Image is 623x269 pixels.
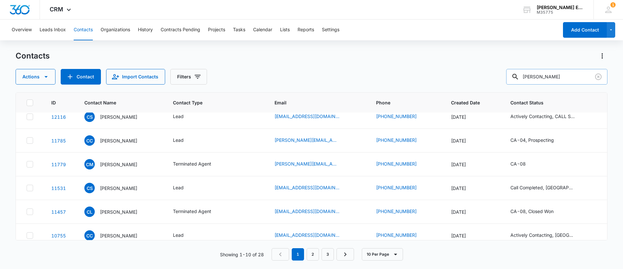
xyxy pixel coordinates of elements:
p: [PERSON_NAME] [100,114,137,120]
a: [PHONE_NUMBER] [376,184,417,191]
a: Navigate to contact details page for Christina Castro [51,138,66,143]
div: account id [537,10,584,15]
div: Phone - (951) 691-6914 - Select to Edit Field [376,160,428,168]
a: [PHONE_NUMBER] [376,232,417,238]
div: account name [537,5,584,10]
div: Phone - (210) 251-4400 - Select to Edit Field [376,137,428,144]
input: Search Contacts [506,69,607,85]
button: Contracts Pending [161,20,200,40]
span: ID [51,99,60,106]
button: Add Contact [563,22,607,38]
span: 1 [610,2,616,7]
div: Contact Name - Christina Schoeckler - Select to Edit Field [84,112,149,122]
button: Overview [12,20,32,40]
a: [EMAIL_ADDRESS][DOMAIN_NAME] [275,232,339,238]
a: Next Page [336,248,354,261]
span: CL [84,207,95,217]
button: Leads Inbox [40,20,66,40]
button: History [138,20,153,40]
button: 10 Per Page [362,248,403,261]
button: Clear [593,72,604,82]
span: Created Date [451,99,485,106]
div: Contact Status - Actively Contacting, CALL SCHEDULE - DEC 2024 - STATUS, FL-01, Prospecting - Sel... [510,113,587,121]
div: Contact Type - Terminated Agent - Select to Edit Field [173,160,223,168]
div: Phone - (978) 807-6117 - Select to Edit Field [376,232,428,239]
div: [DATE] [451,185,495,192]
button: Actions [597,51,607,61]
div: Contact Status - CA-08 - Select to Edit Field [510,160,537,168]
span: CC [84,135,95,146]
div: Call Completed, [GEOGRAPHIC_DATA]-01 [510,184,575,191]
div: [DATE] [451,208,495,215]
div: [DATE] [451,137,495,144]
div: Phone - (407) 342-4981 - Select to Edit Field [376,184,428,192]
a: Page 2 [307,248,319,261]
span: CM [84,159,95,169]
a: [EMAIL_ADDRESS][DOMAIN_NAME] [275,208,339,215]
div: Contact Type - Lead - Select to Edit Field [173,137,195,144]
span: Email [275,99,351,106]
a: [PHONE_NUMBER] [376,160,417,167]
div: [DATE] [451,232,495,239]
span: CC [84,230,95,241]
button: Contacts [74,20,93,40]
div: Contact Name - Christina LaManque - Select to Edit Field [84,207,149,217]
div: Terminated Agent [173,160,211,167]
span: CRM [50,6,63,13]
div: Contact Name - Christina Monreal - Select to Edit Field [84,159,149,169]
div: Phone - (407) 342-4981 - Select to Edit Field [376,113,428,121]
div: Lead [173,137,184,143]
button: Lists [280,20,290,40]
em: 1 [292,248,304,261]
div: Contact Status - Actively Contacting, MA-01 - Select to Edit Field [510,232,587,239]
div: Email - tanoleonjohann@gmail.com - Select to Edit Field [275,113,351,121]
a: [EMAIL_ADDRESS][DOMAIN_NAME] [275,113,339,120]
p: [PERSON_NAME] [100,161,137,168]
nav: Pagination [272,248,354,261]
div: Contact Status - CA-04, Prospecting - Select to Edit Field [510,137,566,144]
div: CA-08 [510,160,526,167]
a: [EMAIL_ADDRESS][DOMAIN_NAME] [275,184,339,191]
div: Contact Name - Christina Contardo - Select to Edit Field [84,230,149,241]
a: [PHONE_NUMBER] [376,113,417,120]
div: Terminated Agent [173,208,211,215]
button: Organizations [101,20,130,40]
span: Contact Name [84,99,148,106]
div: Email - tanoleonjohann@gmail.com - Select to Edit Field [275,184,351,192]
span: Contact Type [173,99,250,106]
div: CA-08, Closed Won [510,208,554,215]
div: Contact Type - Lead - Select to Edit Field [173,184,195,192]
div: CA-04, Prospecting [510,137,554,143]
div: Actively Contacting, CALL SCHEDULE - [DATE] - STATUS, [GEOGRAPHIC_DATA]-01, Prospecting [510,113,575,120]
div: Lead [173,113,184,120]
div: Email - Clsmero@yahoo.com - Select to Edit Field [275,208,351,216]
div: Contact Status - Call Completed, FL-01 - Select to Edit Field [510,184,587,192]
span: CS [84,112,95,122]
div: Contact Status - CA-08, Closed Won - Select to Edit Field [510,208,565,216]
button: Add Contact [61,69,101,85]
button: Settings [322,20,339,40]
div: Contact Type - Lead - Select to Edit Field [173,113,195,121]
div: Email - AttorneybrokerMA@gmail.com - Select to Edit Field [275,232,351,239]
button: Projects [208,20,225,40]
span: CS [84,183,95,193]
p: [PERSON_NAME] [100,185,137,192]
button: Tasks [233,20,245,40]
div: Email - christina@ccastrohomes.com - Select to Edit Field [275,137,351,144]
h1: Contacts [16,51,50,61]
div: [DATE] [451,161,495,168]
div: Contact Name - Christina Schoeckler - Select to Edit Field [84,183,149,193]
a: Navigate to contact details page for Christina Schoeckler [51,114,66,120]
a: [PHONE_NUMBER] [376,208,417,215]
a: Navigate to contact details page for Christina Contardo [51,233,66,238]
a: Page 3 [322,248,334,261]
button: Calendar [253,20,272,40]
p: [PERSON_NAME] [100,232,137,239]
button: Filters [170,69,207,85]
div: Contact Name - Christina Castro - Select to Edit Field [84,135,149,146]
p: [PERSON_NAME] [100,208,137,215]
div: Lead [173,232,184,238]
p: [PERSON_NAME] [100,137,137,144]
div: [DATE] [451,114,495,120]
div: notifications count [610,2,616,7]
